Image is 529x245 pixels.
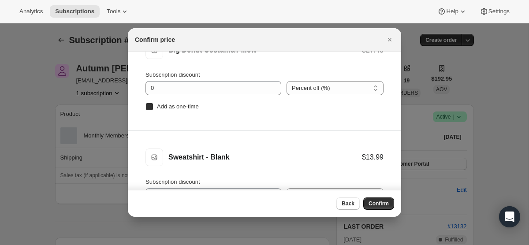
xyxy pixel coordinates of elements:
span: Subscription discount [145,178,200,185]
div: Sweatshirt - Blank [168,153,362,162]
span: Subscription discount [145,71,200,78]
span: Analytics [19,8,43,15]
span: Help [446,8,458,15]
button: Confirm [363,197,394,210]
span: Back [342,200,354,207]
div: Open Intercom Messenger [499,206,520,227]
button: Help [432,5,472,18]
h2: Confirm price [135,35,175,44]
span: Subscriptions [55,8,94,15]
button: Subscriptions [50,5,100,18]
span: Add as one-time [157,103,199,110]
button: Analytics [14,5,48,18]
div: $13.99 [362,153,384,162]
span: Confirm [369,200,389,207]
button: Settings [474,5,515,18]
button: Back [336,197,360,210]
button: Close [384,33,396,46]
button: Tools [101,5,134,18]
span: Settings [488,8,510,15]
span: Tools [107,8,120,15]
